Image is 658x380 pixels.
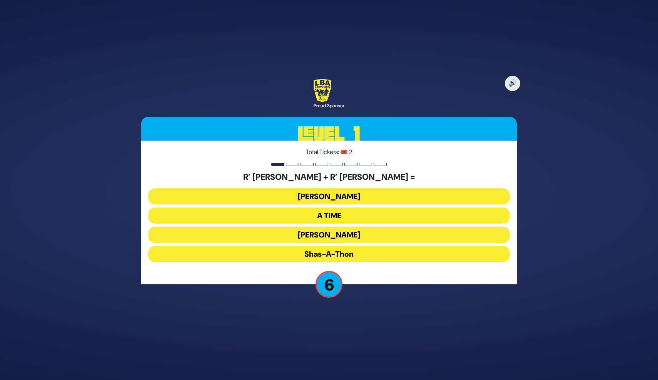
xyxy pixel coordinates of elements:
[314,102,344,109] div: Proud Sponsor
[148,207,510,224] button: A TIME
[316,271,342,298] p: 6
[505,76,520,91] button: 🔊
[141,117,517,151] h3: Level 1
[148,227,510,243] button: [PERSON_NAME]
[148,246,510,262] button: Shas-A-Thon
[148,188,510,204] button: [PERSON_NAME]
[314,79,331,102] img: LBA
[148,172,510,182] h5: R’ [PERSON_NAME] + R’ [PERSON_NAME] =
[148,148,510,157] p: Total Tickets: 🎟️ 2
